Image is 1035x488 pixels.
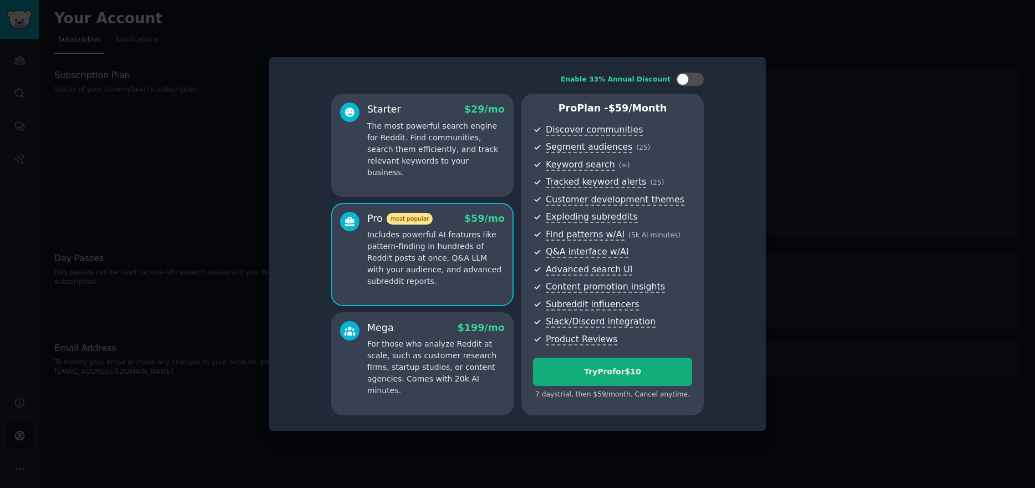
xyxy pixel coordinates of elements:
[367,103,401,116] div: Starter
[546,246,628,258] span: Q&A interface w/AI
[636,144,650,151] span: ( 25 )
[464,104,505,115] span: $ 29 /mo
[546,316,656,328] span: Slack/Discord integration
[546,334,617,345] span: Product Reviews
[546,159,615,171] span: Keyword search
[546,229,625,241] span: Find patterns w/AI
[533,101,692,115] p: Pro Plan -
[546,194,684,206] span: Customer development themes
[546,299,639,311] span: Subreddit influencers
[367,120,505,179] p: The most powerful search engine for Reddit. Find communities, search them efficiently, and track ...
[628,231,681,239] span: ( 5k AI minutes )
[546,124,643,136] span: Discover communities
[650,179,664,186] span: ( 25 )
[546,264,632,276] span: Advanced search UI
[546,176,646,188] span: Tracked keyword alerts
[546,281,665,293] span: Content promotion insights
[458,322,505,333] span: $ 199 /mo
[367,229,505,287] p: Includes powerful AI features like pattern-finding in hundreds of Reddit posts at once, Q&A LLM w...
[367,338,505,396] p: For those who analyze Reddit at scale, such as customer research firms, startup studios, or conte...
[533,390,692,400] div: 7 days trial, then $ 59 /month . Cancel anytime.
[534,366,692,378] div: Try Pro for $10
[533,358,692,386] button: TryProfor$10
[561,75,671,85] div: Enable 33% Annual Discount
[367,212,433,226] div: Pro
[608,103,667,114] span: $ 59 /month
[546,141,632,153] span: Segment audiences
[387,213,433,225] span: most popular
[464,213,505,224] span: $ 59 /mo
[619,161,630,169] span: ( ∞ )
[367,321,394,335] div: Mega
[546,211,637,223] span: Exploding subreddits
